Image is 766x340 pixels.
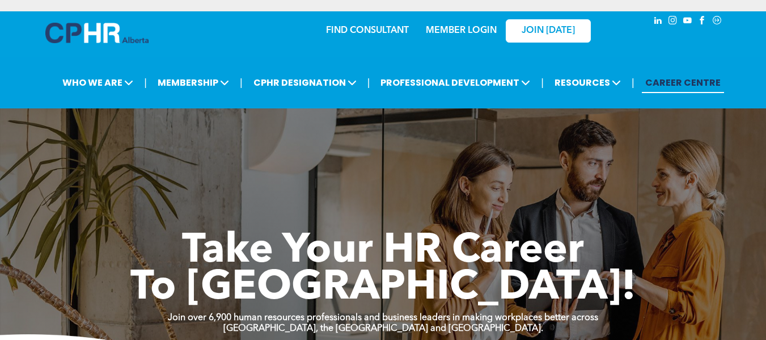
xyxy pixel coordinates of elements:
a: Social network [711,14,723,30]
a: MEMBER LOGIN [426,26,497,35]
span: WHO WE ARE [59,72,137,93]
a: CAREER CENTRE [642,72,724,93]
span: To [GEOGRAPHIC_DATA]! [130,268,636,309]
strong: [GEOGRAPHIC_DATA], the [GEOGRAPHIC_DATA] and [GEOGRAPHIC_DATA]. [223,324,543,333]
img: A blue and white logo for cp alberta [45,23,149,43]
span: CPHR DESIGNATION [250,72,360,93]
li: | [541,71,544,94]
li: | [240,71,243,94]
span: Take Your HR Career [182,231,584,272]
a: linkedin [652,14,665,30]
a: youtube [682,14,694,30]
span: RESOURCES [551,72,624,93]
li: | [144,71,147,94]
a: JOIN [DATE] [506,19,591,43]
a: facebook [696,14,709,30]
span: JOIN [DATE] [522,26,575,36]
li: | [367,71,370,94]
li: | [632,71,634,94]
strong: Join over 6,900 human resources professionals and business leaders in making workplaces better ac... [168,313,598,322]
a: instagram [667,14,679,30]
span: PROFESSIONAL DEVELOPMENT [377,72,534,93]
a: FIND CONSULTANT [326,26,409,35]
span: MEMBERSHIP [154,72,232,93]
